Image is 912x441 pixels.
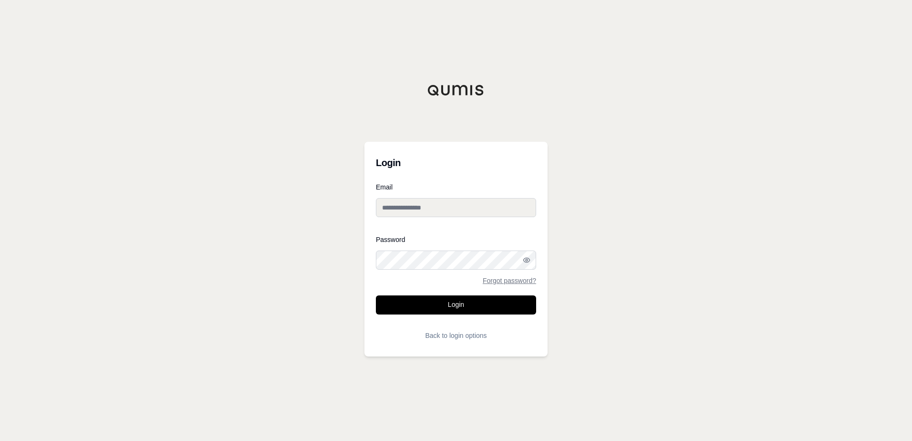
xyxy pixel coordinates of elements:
[376,184,536,190] label: Email
[376,295,536,315] button: Login
[483,277,536,284] a: Forgot password?
[376,236,536,243] label: Password
[376,153,536,172] h3: Login
[376,326,536,345] button: Back to login options
[427,84,485,96] img: Qumis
